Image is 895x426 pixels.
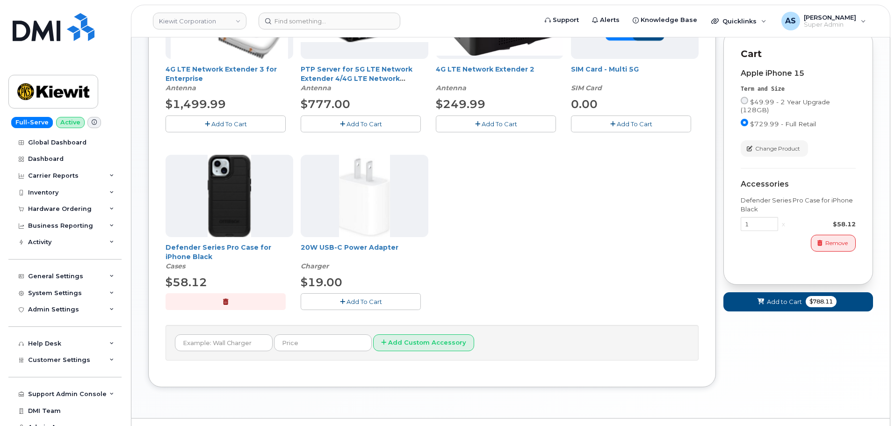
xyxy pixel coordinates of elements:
a: Kiewit Corporation [153,13,246,29]
a: Alerts [585,11,626,29]
div: 20W USB-C Power Adapter [301,243,428,271]
span: Add To Cart [346,298,382,305]
input: $49.99 - 2 Year Upgrade (128GB) [741,97,748,104]
span: Alerts [600,15,620,25]
span: Add To Cart [617,120,652,128]
span: Add To Cart [211,120,247,128]
a: 4G LTE Network Extender 2 [436,65,534,73]
button: Add To Cart [301,293,421,310]
span: Super Admin [804,21,856,29]
a: Knowledge Base [626,11,704,29]
img: defenderiphone14.png [208,155,252,237]
a: Defender Series Pro Case for iPhone Black [166,243,271,261]
div: Defender Series Pro Case for iPhone Black [741,196,856,213]
input: Price [274,334,372,351]
em: Antenna [436,84,466,92]
button: Add To Cart [436,116,556,132]
button: Add Custom Accessory [373,334,474,352]
div: $58.12 [789,220,856,229]
em: Cases [166,262,185,270]
div: PTP Server for 5G LTE Network Extender 4/4G LTE Network Extender 3 [301,65,428,93]
div: Accessories [741,180,856,188]
button: Change Product [741,140,808,157]
iframe: Messenger Launcher [854,385,888,419]
div: Alexander Strull [775,12,873,30]
div: 4G LTE Network Extender 2 [436,65,563,93]
em: Antenna [166,84,196,92]
span: Change Product [755,144,800,153]
button: Remove [811,235,856,251]
span: Knowledge Base [641,15,697,25]
em: Charger [301,262,329,270]
a: Support [538,11,585,29]
span: $49.99 - 2 Year Upgrade (128GB) [741,98,830,114]
span: Quicklinks [722,17,757,25]
button: Add To Cart [571,116,691,132]
span: Support [553,15,579,25]
span: Remove [825,239,848,247]
input: Find something... [259,13,400,29]
span: 0.00 [571,97,598,111]
span: $58.12 [166,275,207,289]
a: PTP Server for 5G LTE Network Extender 4/4G LTE Network Extender 3 [301,65,412,92]
div: Term and Size [741,85,856,93]
p: Cart [741,47,856,61]
div: Defender Series Pro Case for iPhone Black [166,243,293,271]
span: AS [785,15,796,27]
img: apple20w.jpg [339,155,390,237]
div: 4G LTE Network Extender 3 for Enterprise [166,65,293,93]
div: x [778,220,789,229]
span: $1,499.99 [166,97,226,111]
a: 20W USB-C Power Adapter [301,243,398,252]
a: SIM Card - Multi 5G [571,65,639,73]
button: Add To Cart [301,116,421,132]
button: Add to Cart $788.11 [723,292,873,311]
input: $729.99 - Full Retail [741,119,748,126]
span: Add To Cart [482,120,517,128]
span: [PERSON_NAME] [804,14,856,21]
div: Quicklinks [705,12,773,30]
button: Add To Cart [166,116,286,132]
span: Add To Cart [346,120,382,128]
span: $777.00 [301,97,350,111]
span: $19.00 [301,275,342,289]
span: $249.99 [436,97,485,111]
div: SIM Card - Multi 5G [571,65,699,93]
span: $788.11 [806,296,837,307]
span: Add to Cart [767,297,802,306]
span: $729.99 - Full Retail [750,120,816,128]
em: SIM Card [571,84,602,92]
div: Apple iPhone 15 [741,69,856,78]
em: Antenna [301,84,331,92]
a: 4G LTE Network Extender 3 for Enterprise [166,65,277,83]
input: Example: Wall Charger [175,334,273,351]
